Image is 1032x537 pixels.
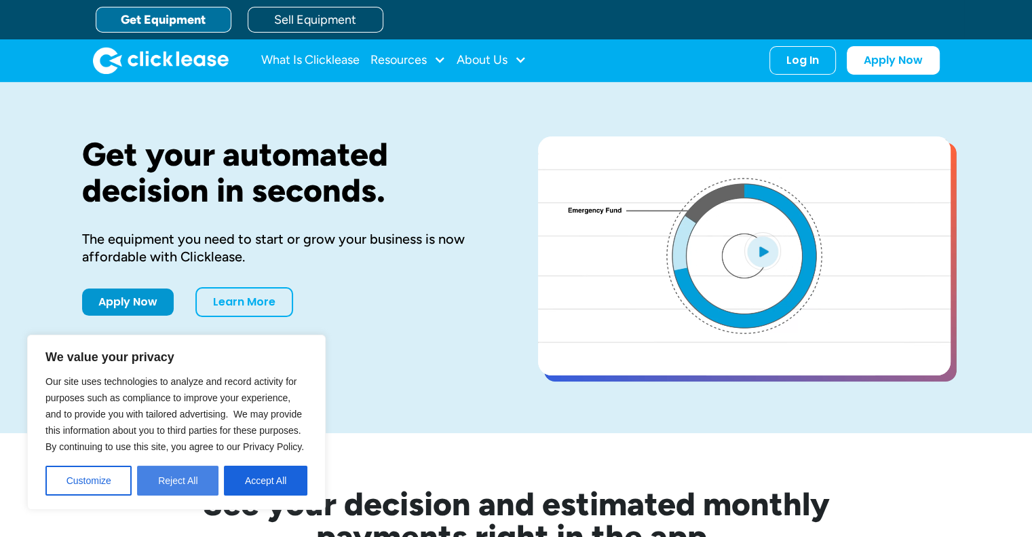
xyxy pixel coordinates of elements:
[137,466,218,496] button: Reject All
[93,47,229,74] a: home
[370,47,446,74] div: Resources
[45,466,132,496] button: Customize
[45,376,304,452] span: Our site uses technologies to analyze and record activity for purposes such as compliance to impr...
[27,335,326,510] div: We value your privacy
[82,230,495,265] div: The equipment you need to start or grow your business is now affordable with Clicklease.
[261,47,360,74] a: What Is Clicklease
[93,47,229,74] img: Clicklease logo
[538,136,951,375] a: open lightbox
[786,54,819,67] div: Log In
[96,7,231,33] a: Get Equipment
[82,289,174,316] a: Apply Now
[744,232,781,270] img: Blue play button logo on a light blue circular background
[224,466,307,496] button: Accept All
[195,287,293,317] a: Learn More
[82,136,495,208] h1: Get your automated decision in seconds.
[457,47,527,74] div: About Us
[248,7,383,33] a: Sell Equipment
[847,46,940,75] a: Apply Now
[45,349,307,365] p: We value your privacy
